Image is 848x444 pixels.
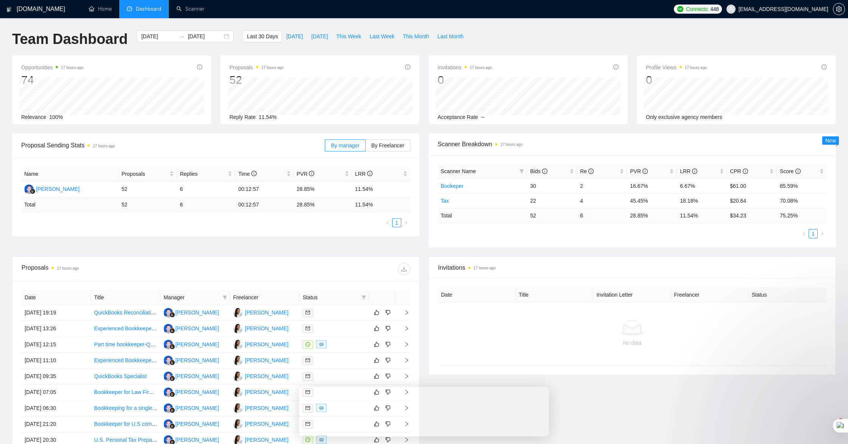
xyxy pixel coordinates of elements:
[802,231,806,236] span: left
[403,32,429,41] span: This Month
[385,220,390,225] span: left
[164,419,173,429] img: AA
[22,305,91,321] td: [DATE] 19:19
[175,340,219,349] div: [PERSON_NAME]
[164,340,173,349] img: AA
[306,374,310,378] span: mail
[245,436,288,444] div: [PERSON_NAME]
[474,266,496,270] time: 17 hours ago
[94,437,237,443] a: U.S. Personal Tax Preparation (with K-1s) – Deadline [DATE]
[93,144,115,148] time: 17 hours ago
[175,436,219,444] div: [PERSON_NAME]
[91,321,161,337] td: Experienced Bookkeeper for Automotive Business
[577,178,627,193] td: 2
[164,356,173,365] img: AA
[374,357,379,363] span: like
[179,33,185,39] span: to
[383,340,393,349] button: dislike
[21,114,46,120] span: Relevance
[727,208,777,223] td: $ 34.23
[385,325,391,331] span: dislike
[233,356,243,365] img: Nk
[94,373,147,379] a: QuickBooks Specialist
[686,5,709,13] span: Connects:
[393,219,401,227] a: 1
[821,64,827,70] span: info-circle
[170,392,175,397] img: gigradar-bm.png
[91,369,161,385] td: QuickBooks Specialist
[438,208,527,223] td: Total
[122,170,168,178] span: Proposals
[818,229,827,238] button: right
[319,342,324,347] span: eye
[825,138,836,144] span: New
[286,32,303,41] span: [DATE]
[677,6,683,12] img: upwork-logo.png
[398,374,409,379] span: right
[820,231,825,236] span: right
[223,295,227,300] span: filter
[175,420,219,428] div: [PERSON_NAME]
[22,385,91,400] td: [DATE] 07:05
[398,310,409,315] span: right
[164,436,219,442] a: AA[PERSON_NAME]
[233,341,288,347] a: Nk[PERSON_NAME]
[94,389,229,395] a: Bookkeeper for Law Firm with Trust Accounting Expertise
[245,308,288,317] div: [PERSON_NAME]
[360,292,368,303] span: filter
[743,169,748,174] span: info-circle
[164,293,220,302] span: Manager
[170,408,175,413] img: gigradar-bm.png
[22,337,91,353] td: [DATE] 12:15
[438,73,492,87] div: 0
[398,263,410,275] button: download
[251,171,257,176] span: info-circle
[22,353,91,369] td: [DATE] 11:10
[527,208,577,223] td: 52
[235,197,293,212] td: 00:12:57
[398,326,409,331] span: right
[519,169,524,174] span: filter
[230,290,300,305] th: Freelancer
[164,372,173,381] img: AA
[21,141,325,150] span: Proposal Sending Stats
[164,389,219,395] a: AA[PERSON_NAME]
[170,360,175,365] img: gigradar-bm.png
[233,309,288,315] a: Nk[PERSON_NAME]
[372,372,381,381] button: like
[259,114,276,120] span: 11.54%
[164,308,173,317] img: AA
[800,229,809,238] li: Previous Page
[175,388,219,396] div: [PERSON_NAME]
[302,293,359,302] span: Status
[530,168,547,174] span: Bids
[21,167,118,181] th: Name
[438,263,826,272] span: Invitations
[833,6,845,12] span: setting
[233,340,243,349] img: Nk
[527,193,577,208] td: 22
[749,288,826,302] th: Status
[309,171,314,176] span: info-circle
[401,218,410,227] button: right
[233,405,288,411] a: Nk[PERSON_NAME]
[809,229,818,238] li: 1
[728,6,734,12] span: user
[233,325,288,331] a: Nk[PERSON_NAME]
[833,6,845,12] a: setting
[164,324,173,333] img: AA
[91,400,161,416] td: Bookkeeping for a single investment account with under 100 transactions
[727,178,777,193] td: $61.00
[470,66,492,70] time: 17 hours ago
[22,321,91,337] td: [DATE] 13:26
[175,356,219,364] div: [PERSON_NAME]
[229,114,256,120] span: Reply Rate
[229,63,284,72] span: Proposals
[627,193,677,208] td: 45.45%
[170,328,175,333] img: gigradar-bm.png
[577,208,627,223] td: 6
[401,218,410,227] li: Next Page
[352,197,410,212] td: 11.54 %
[577,193,627,208] td: 4
[30,189,35,194] img: gigradar-bm.png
